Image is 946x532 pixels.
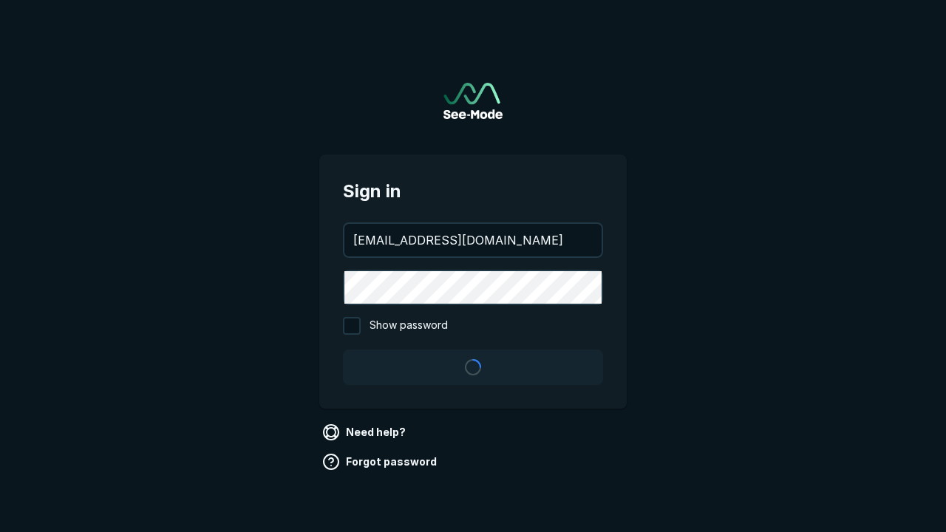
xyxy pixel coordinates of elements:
a: Go to sign in [443,83,503,119]
a: Forgot password [319,450,443,474]
a: Need help? [319,420,412,444]
span: Sign in [343,178,603,205]
span: Show password [370,317,448,335]
img: See-Mode Logo [443,83,503,119]
input: your@email.com [344,224,602,256]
